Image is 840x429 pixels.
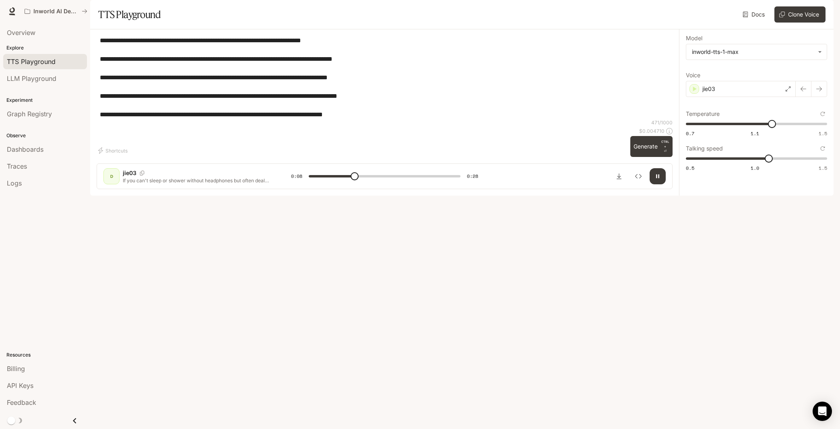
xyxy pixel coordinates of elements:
[661,139,669,154] p: ⏎
[105,170,118,183] div: D
[702,85,715,93] p: jie03
[630,136,673,157] button: GenerateCTRL +⏎
[741,6,768,23] a: Docs
[686,72,700,78] p: Voice
[33,8,78,15] p: Inworld AI Demos
[686,35,702,41] p: Model
[97,144,131,157] button: Shortcuts
[136,171,148,175] button: Copy Voice ID
[818,144,827,153] button: Reset to default
[686,44,827,60] div: inworld-tts-1-max
[661,139,669,149] p: CTRL +
[21,3,91,19] button: All workspaces
[686,130,694,137] span: 0.7
[686,111,720,117] p: Temperature
[751,130,759,137] span: 1.1
[774,6,826,23] button: Clone Voice
[467,172,478,180] span: 0:28
[123,169,136,177] p: jie03
[751,165,759,171] span: 1.0
[819,130,827,137] span: 1.5
[291,172,302,180] span: 0:08
[819,165,827,171] span: 1.5
[686,165,694,171] span: 0.5
[692,48,814,56] div: inworld-tts-1-max
[611,168,627,184] button: Download audio
[818,109,827,118] button: Reset to default
[123,177,272,184] p: If you can't sleep or shower without headphones but often deal with ear discomfort, you should tr...
[630,168,646,184] button: Inspect
[98,6,161,23] h1: TTS Playground
[686,146,723,151] p: Talking speed
[813,402,832,421] div: Open Intercom Messenger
